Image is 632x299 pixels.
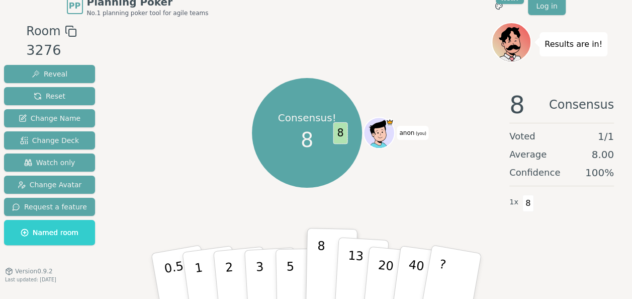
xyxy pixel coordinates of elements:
span: Consensus [549,93,614,117]
span: 8 [522,195,534,212]
span: Named room [21,228,78,238]
button: Reveal [4,65,95,83]
span: 8 [333,122,347,144]
span: Watch only [24,158,75,168]
span: Average [509,147,547,162]
button: Change Name [4,109,95,127]
span: Reset [34,91,65,101]
span: Last updated: [DATE] [5,277,56,282]
span: Request a feature [12,202,87,212]
button: Change Avatar [4,176,95,194]
span: 100 % [585,166,614,180]
span: anon is the host [386,118,393,126]
button: Named room [4,220,95,245]
span: 8 [301,125,313,155]
span: (you) [414,131,426,136]
button: Request a feature [4,198,95,216]
button: Watch only [4,154,95,172]
span: 8 [509,93,525,117]
span: Change Deck [20,135,79,145]
p: Consensus! [278,111,336,125]
button: Change Deck [4,131,95,149]
div: 3276 [26,40,76,61]
span: Voted [509,129,535,143]
span: No.1 planning poker tool for agile teams [87,9,209,17]
span: Room [26,22,60,40]
span: 1 / 1 [598,129,614,143]
button: Version0.9.2 [5,267,53,275]
span: Confidence [509,166,560,180]
span: Click to change your name [397,126,428,140]
span: Version 0.9.2 [15,267,53,275]
p: Results are in! [545,37,602,51]
button: Click to change your avatar [365,118,394,147]
button: Reset [4,87,95,105]
span: 8.00 [591,147,614,162]
span: 1 x [509,197,518,208]
span: Change Name [19,113,80,123]
p: 8 [316,239,325,293]
span: Change Avatar [18,180,82,190]
span: Reveal [32,69,67,79]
